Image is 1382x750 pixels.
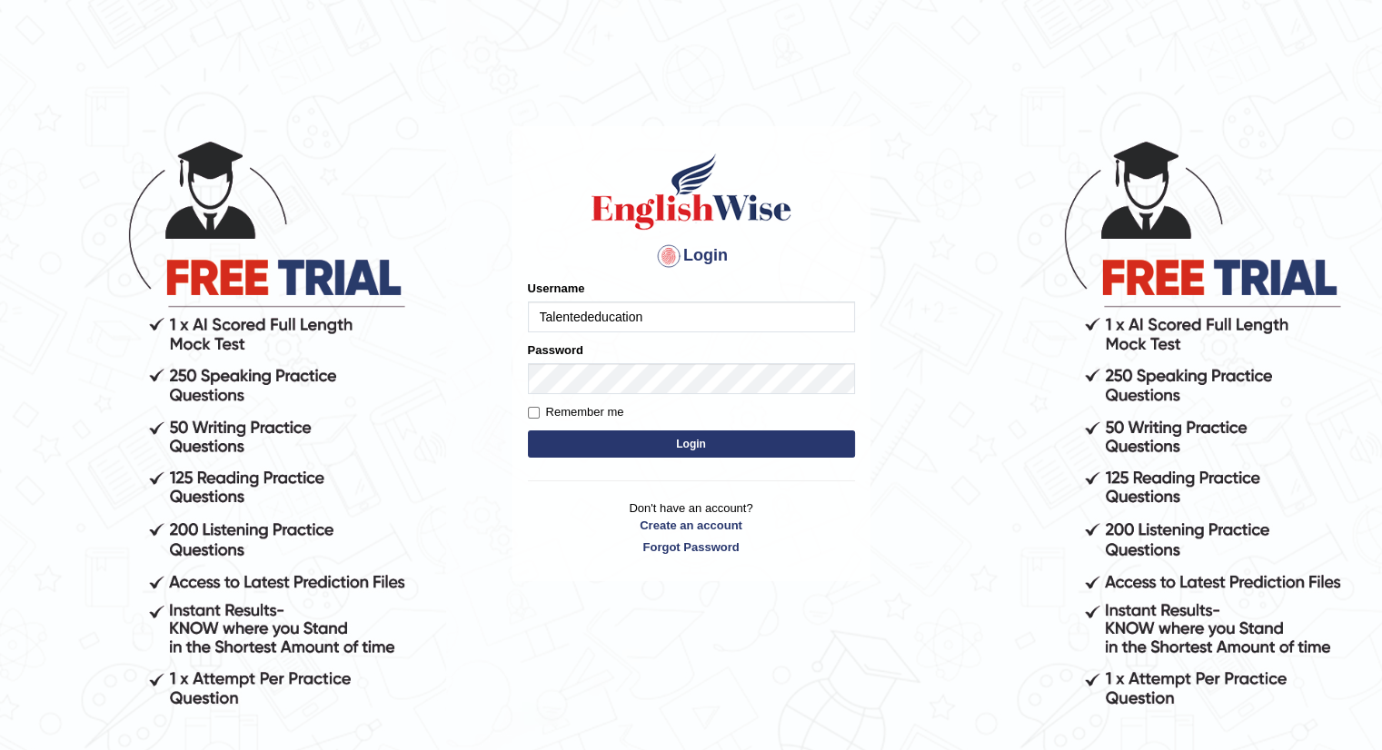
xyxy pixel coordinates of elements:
a: Forgot Password [528,538,855,556]
a: Create an account [528,517,855,534]
p: Don't have an account? [528,499,855,556]
button: Login [528,430,855,458]
img: Logo of English Wise sign in for intelligent practice with AI [588,151,795,232]
input: Remember me [528,407,540,419]
label: Remember me [528,403,624,421]
label: Username [528,280,585,297]
h4: Login [528,242,855,271]
label: Password [528,341,583,359]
